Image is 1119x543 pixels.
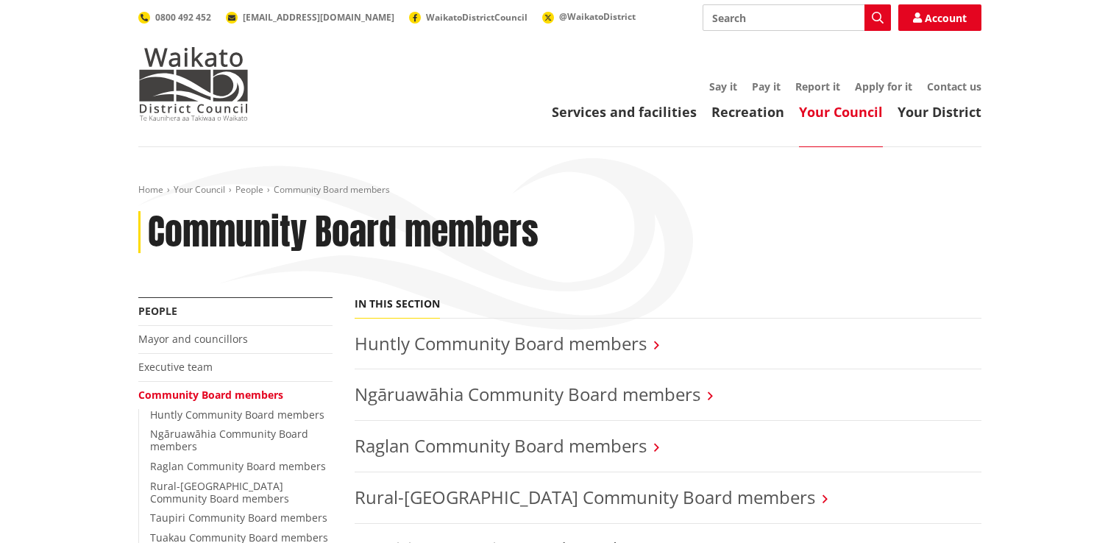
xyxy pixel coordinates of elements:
[174,183,225,196] a: Your Council
[752,79,781,93] a: Pay it
[355,331,647,355] a: Huntly Community Board members
[709,79,737,93] a: Say it
[138,304,177,318] a: People
[855,79,912,93] a: Apply for it
[898,103,981,121] a: Your District
[542,10,636,23] a: @WaikatoDistrict
[927,79,981,93] a: Contact us
[559,10,636,23] span: @WaikatoDistrict
[235,183,263,196] a: People
[243,11,394,24] span: [EMAIL_ADDRESS][DOMAIN_NAME]
[150,511,327,525] a: Taupiri Community Board members
[274,183,390,196] span: Community Board members
[355,298,440,310] h5: In this section
[795,79,840,93] a: Report it
[355,433,647,458] a: Raglan Community Board members
[150,459,326,473] a: Raglan Community Board members
[138,11,211,24] a: 0800 492 452
[138,183,163,196] a: Home
[799,103,883,121] a: Your Council
[138,47,249,121] img: Waikato District Council - Te Kaunihera aa Takiwaa o Waikato
[711,103,784,121] a: Recreation
[355,382,700,406] a: Ngāruawāhia Community Board members
[409,11,527,24] a: WaikatoDistrictCouncil
[150,479,289,505] a: Rural-[GEOGRAPHIC_DATA] Community Board members
[226,11,394,24] a: [EMAIL_ADDRESS][DOMAIN_NAME]
[150,408,324,422] a: Huntly Community Board members
[552,103,697,121] a: Services and facilities
[355,485,815,509] a: Rural-[GEOGRAPHIC_DATA] Community Board members
[150,427,308,453] a: Ngāruawāhia Community Board members
[148,211,539,254] h1: Community Board members
[155,11,211,24] span: 0800 492 452
[138,184,981,196] nav: breadcrumb
[898,4,981,31] a: Account
[138,388,283,402] a: Community Board members
[426,11,527,24] span: WaikatoDistrictCouncil
[138,360,213,374] a: Executive team
[138,332,248,346] a: Mayor and councillors
[703,4,891,31] input: Search input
